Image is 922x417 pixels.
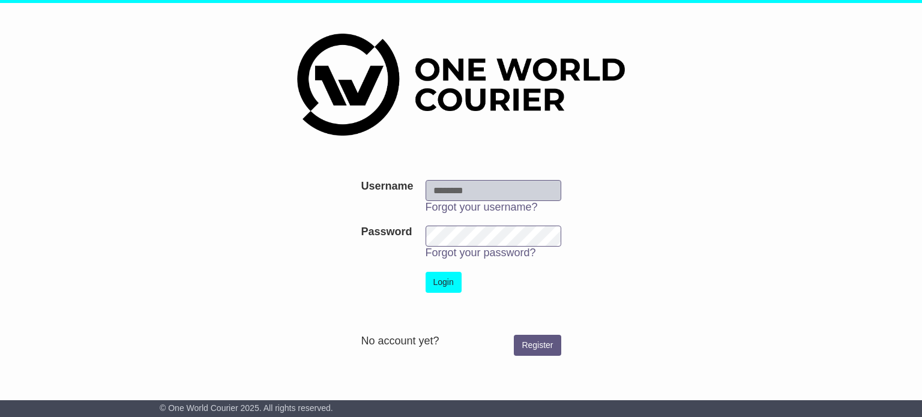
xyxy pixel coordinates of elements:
[426,247,536,259] a: Forgot your password?
[426,201,538,213] a: Forgot your username?
[361,335,561,348] div: No account yet?
[160,403,333,413] span: © One World Courier 2025. All rights reserved.
[514,335,561,356] a: Register
[361,226,412,239] label: Password
[297,34,625,136] img: One World
[361,180,413,193] label: Username
[426,272,462,293] button: Login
